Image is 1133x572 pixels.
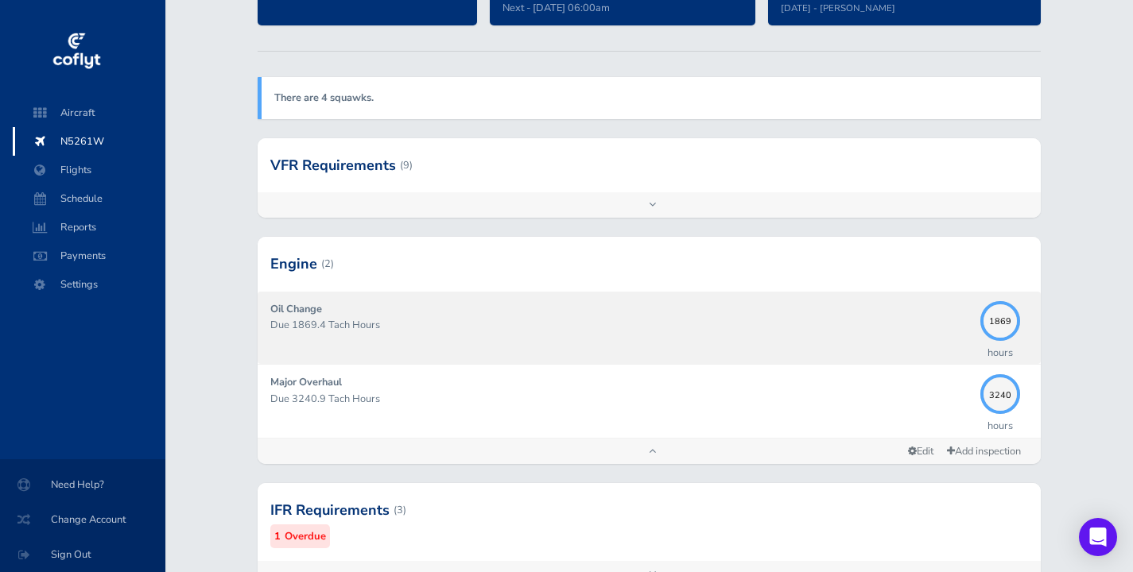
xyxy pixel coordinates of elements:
small: [DATE] - [PERSON_NAME] [781,2,895,14]
small: Overdue [285,528,326,545]
span: Payments [29,242,149,270]
span: Flights [29,156,149,184]
span: Schedule [29,184,149,213]
p: hours [987,418,1013,434]
span: Reports [29,213,149,242]
span: Aircraft [29,99,149,127]
strong: Oil Change [270,302,322,316]
p: Due 3240.9 Tach Hours [270,391,972,407]
span: 1869 [980,315,1020,323]
a: Edit [902,441,940,462]
div: Open Intercom Messenger [1079,518,1117,556]
span: Next - [DATE] 06:00am [502,1,610,15]
strong: Major Overhaul [270,375,342,389]
span: 3240 [980,388,1020,396]
p: hours [987,345,1013,361]
span: Change Account [19,505,146,534]
p: Due 1869.4 Tach Hours [270,317,972,333]
a: Add inspection [940,440,1028,463]
img: coflyt logo [50,28,103,75]
span: Need Help? [19,470,146,499]
span: Edit [908,444,933,458]
span: Settings [29,270,149,299]
a: Oil Change Due 1869.4 Tach Hours 1869hours [258,292,1040,364]
a: Major Overhaul Due 3240.9 Tach Hours 3240hours [258,365,1040,437]
span: Sign Out [19,540,146,569]
a: There are 4 squawks. [274,91,374,105]
span: N5261W [29,127,149,156]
